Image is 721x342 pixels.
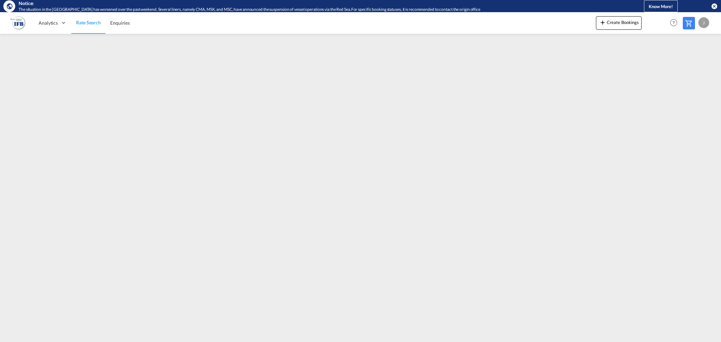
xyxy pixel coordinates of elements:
[698,17,709,28] div: J
[668,17,679,28] span: Help
[711,3,718,9] button: icon-close-circle
[34,12,71,34] div: Analytics
[596,16,642,30] button: icon-plus 400-fgCreate Bookings
[19,7,610,13] div: The situation in the Red Sea has worsened over the past weekend. Several liners, namely CMA, MSK,...
[10,15,25,30] img: b628ab10256c11eeb52753acbc15d091.png
[668,17,683,29] div: Help
[76,20,101,25] span: Rate Search
[6,3,13,9] md-icon: icon-earth
[105,12,135,34] a: Enquiries
[649,4,673,9] span: Know More!
[71,12,105,34] a: Rate Search
[110,20,130,26] span: Enquiries
[599,18,607,26] md-icon: icon-plus 400-fg
[39,20,58,26] span: Analytics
